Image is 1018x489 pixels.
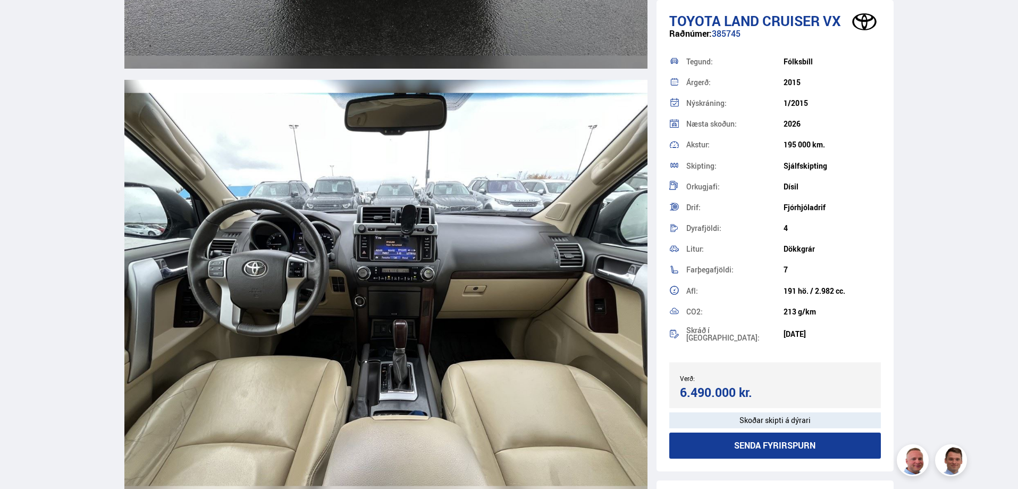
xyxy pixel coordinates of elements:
div: Skráð í [GEOGRAPHIC_DATA]: [686,327,784,342]
div: CO2: [686,308,784,316]
div: Orkugjafi: [686,183,784,190]
div: Afl: [686,287,784,295]
div: Akstur: [686,141,784,148]
div: Verð: [680,375,775,382]
div: 195 000 km. [784,140,881,149]
span: Land Cruiser VX [724,11,841,30]
div: 2026 [784,120,881,128]
div: Fólksbíll [784,57,881,66]
div: Fjórhjóladrif [784,203,881,212]
div: Nýskráning: [686,100,784,107]
span: Raðnúmer: [669,28,712,39]
div: Litur: [686,245,784,253]
div: Sjálfskipting [784,162,881,170]
img: brand logo [843,5,886,38]
div: 213 g/km [784,308,881,316]
img: siFngHWaQ9KaOqBr.png [898,446,930,478]
button: Opna LiveChat spjallviðmót [9,4,40,36]
div: Skipting: [686,162,784,170]
button: Senda fyrirspurn [669,433,881,459]
div: Dísil [784,183,881,191]
div: 191 hö. / 2.982 cc. [784,287,881,295]
img: FbJEzSuNWCJXmdc-.webp [937,446,969,478]
div: Árgerð: [686,79,784,86]
div: 6.490.000 kr. [680,385,772,400]
div: 7 [784,266,881,274]
div: Drif: [686,204,784,211]
div: [DATE] [784,330,881,338]
div: 1/2015 [784,99,881,107]
div: 4 [784,224,881,233]
div: Farþegafjöldi: [686,266,784,273]
div: Skoðar skipti á dýrari [669,412,881,428]
div: 385745 [669,29,881,49]
div: 2015 [784,78,881,87]
div: Dyrafjöldi: [686,225,784,232]
div: Næsta skoðun: [686,120,784,128]
span: Toyota [669,11,721,30]
div: Dökkgrár [784,245,881,253]
div: Tegund: [686,58,784,65]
